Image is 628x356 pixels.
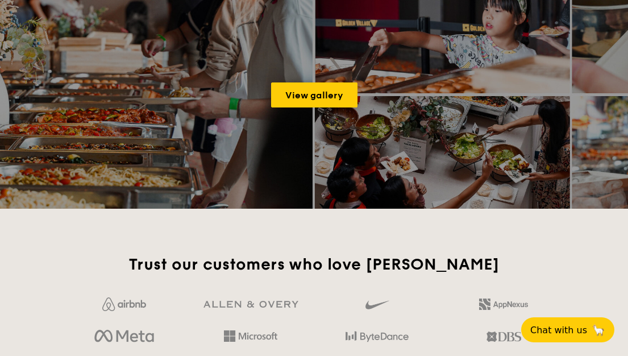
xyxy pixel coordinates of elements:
[271,82,357,107] a: View gallery
[346,327,409,346] img: bytedance.dc5c0c88.png
[102,297,146,311] img: Jf4Dw0UUCKFd4aYAAAAASUVORK5CYII=
[486,327,521,346] img: dbs.a5bdd427.png
[65,254,562,275] h2: Trust our customers who love [PERSON_NAME]
[592,324,605,337] span: 🦙
[521,317,614,342] button: Chat with us🦙
[365,295,389,314] img: gdlseuq06himwAAAABJRU5ErkJggg==
[203,301,298,308] img: GRg3jHAAAAABJRU5ErkJggg==
[479,299,528,310] img: 2L6uqdT+6BmeAFDfWP11wfMG223fXktMZIL+i+lTG25h0NjUBKOYhdW2Kn6T+C0Q7bASH2i+1JIsIulPLIv5Ss6l0e291fRVW...
[224,330,277,342] img: Hd4TfVa7bNwuIo1gAAAAASUVORK5CYII=
[94,327,154,346] img: meta.d311700b.png
[530,325,587,336] span: Chat with us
